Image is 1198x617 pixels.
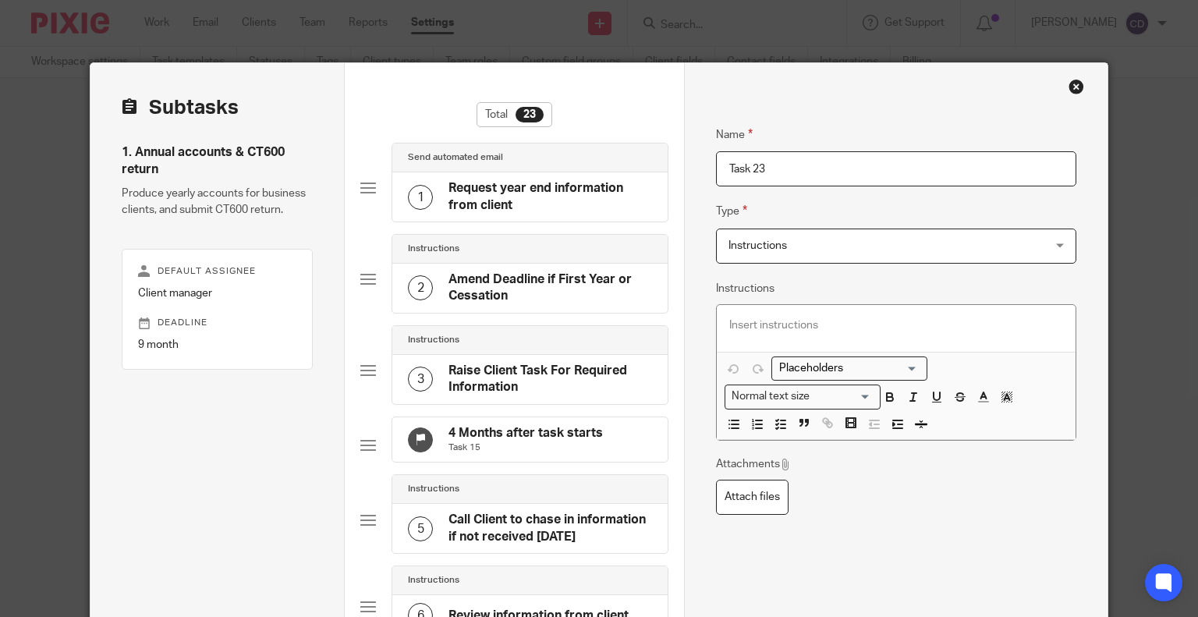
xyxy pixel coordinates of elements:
[138,265,296,278] p: Default assignee
[448,180,652,214] h4: Request year end information from client
[728,240,787,251] span: Instructions
[448,363,652,396] h4: Raise Client Task For Required Information
[716,126,753,144] label: Name
[716,456,792,472] p: Attachments
[408,574,459,587] h4: Instructions
[122,94,239,121] h2: Subtasks
[408,483,459,495] h4: Instructions
[716,281,774,296] label: Instructions
[408,243,459,255] h4: Instructions
[815,388,871,405] input: Search for option
[771,356,927,381] div: Placeholders
[716,480,789,515] label: Attach files
[448,512,652,545] h4: Call Client to chase in information if not received [DATE]
[448,425,603,441] h4: 4 Months after task starts
[138,285,296,301] p: Client manager
[408,516,433,541] div: 5
[771,356,927,381] div: Search for option
[716,202,747,220] label: Type
[408,334,459,346] h4: Instructions
[725,385,881,409] div: Text styles
[408,151,503,164] h4: Send automated email
[1069,79,1084,94] div: Close this dialog window
[408,275,433,300] div: 2
[728,388,813,405] span: Normal text size
[725,385,881,409] div: Search for option
[122,144,313,178] h4: 1. Annual accounts & CT600 return
[516,107,544,122] div: 23
[122,186,313,218] p: Produce yearly accounts for business clients, and submit CT600 return.
[448,271,652,305] h4: Amend Deadline if First Year or Cessation
[408,367,433,392] div: 3
[448,441,603,454] p: Task 15
[138,317,296,329] p: Deadline
[408,185,433,210] div: 1
[774,360,918,377] input: Search for option
[477,102,552,127] div: Total
[138,337,296,353] p: 9 month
